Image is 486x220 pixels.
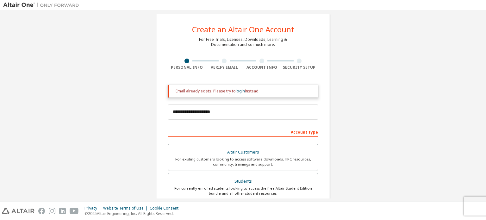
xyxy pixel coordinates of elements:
[84,211,182,216] p: © 2025 Altair Engineering, Inc. All Rights Reserved.
[192,26,294,33] div: Create an Altair One Account
[3,2,82,8] img: Altair One
[236,88,245,94] a: login
[2,208,34,214] img: altair_logo.svg
[199,37,287,47] div: For Free Trials, Licenses, Downloads, Learning & Documentation and so much more.
[103,206,150,211] div: Website Terms of Use
[172,148,314,157] div: Altair Customers
[49,208,55,214] img: instagram.svg
[172,186,314,196] div: For currently enrolled students looking to access the free Altair Student Edition bundle and all ...
[38,208,45,214] img: facebook.svg
[168,65,206,70] div: Personal Info
[281,65,318,70] div: Security Setup
[172,157,314,167] div: For existing customers looking to access software downloads, HPC resources, community, trainings ...
[206,65,243,70] div: Verify Email
[243,65,281,70] div: Account Info
[84,206,103,211] div: Privacy
[150,206,182,211] div: Cookie Consent
[168,127,318,137] div: Account Type
[70,208,79,214] img: youtube.svg
[172,177,314,186] div: Students
[176,89,313,94] div: Email already exists. Please try to instead.
[59,208,66,214] img: linkedin.svg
